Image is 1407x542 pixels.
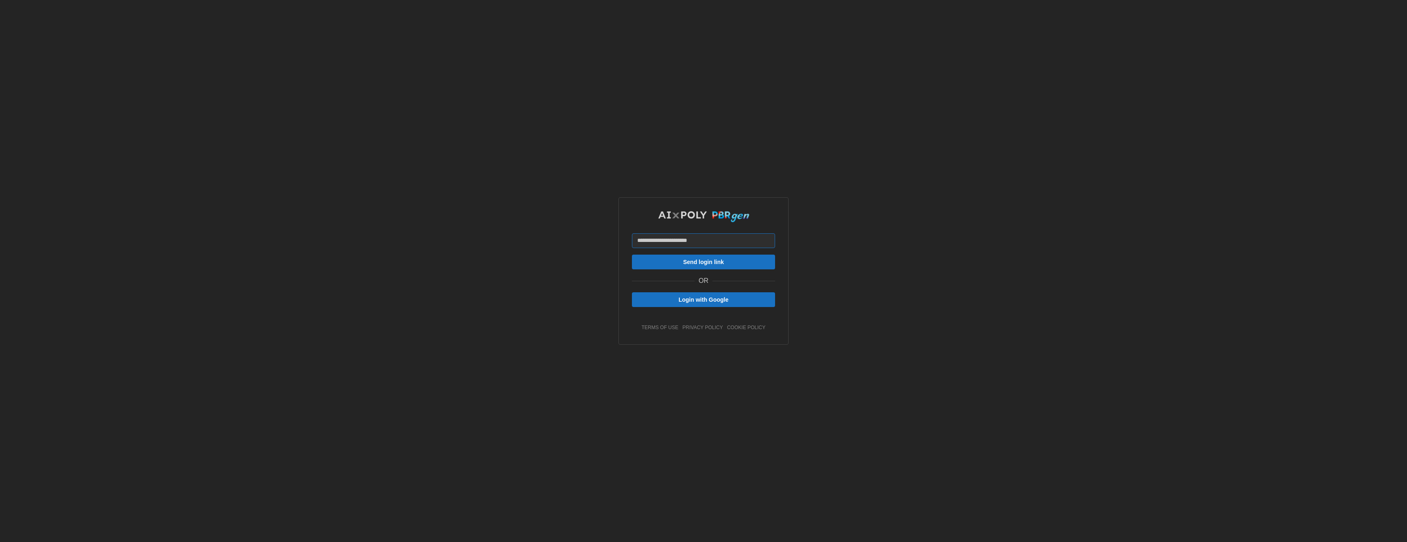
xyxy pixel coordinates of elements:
[679,293,728,307] span: Login with Google
[642,324,679,331] a: terms of use
[632,255,775,269] button: Send login link
[658,211,750,223] img: AIxPoly PBRgen
[683,255,724,269] span: Send login link
[699,276,708,286] p: OR
[727,324,765,331] a: cookie policy
[632,292,775,307] button: Login with Google
[683,324,723,331] a: privacy policy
